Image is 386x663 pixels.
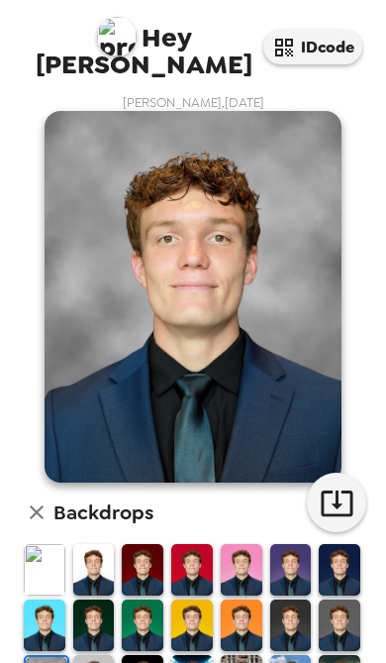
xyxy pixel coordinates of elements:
span: [PERSON_NAME] [24,7,263,77]
h6: Backdrops [53,497,153,528]
span: [PERSON_NAME] , [DATE] [123,94,264,111]
img: profile pic [97,17,137,56]
img: Original [24,544,65,596]
img: user [45,111,341,483]
button: IDcode [263,30,362,64]
span: Hey [142,20,191,55]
